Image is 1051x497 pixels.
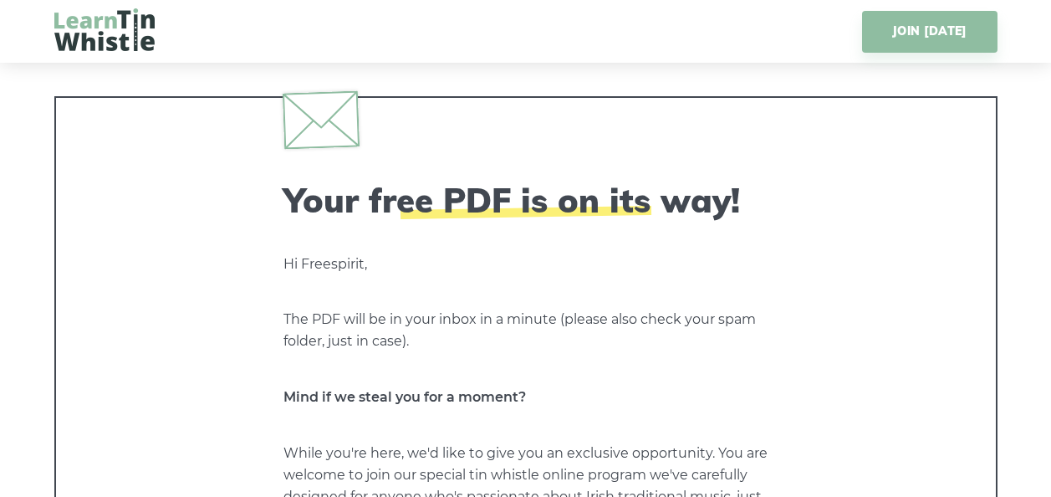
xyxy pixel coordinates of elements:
[282,90,359,149] img: envelope.svg
[54,8,155,51] img: LearnTinWhistle.com
[283,254,768,275] p: Hi Freespirit,
[283,180,768,220] h2: Your free PDF is on its way!
[283,309,768,352] p: The PDF will be in your inbox in a minute (please also check your spam folder, just in case).
[283,389,526,405] strong: Mind if we steal you for a moment?
[862,11,997,53] a: JOIN [DATE]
